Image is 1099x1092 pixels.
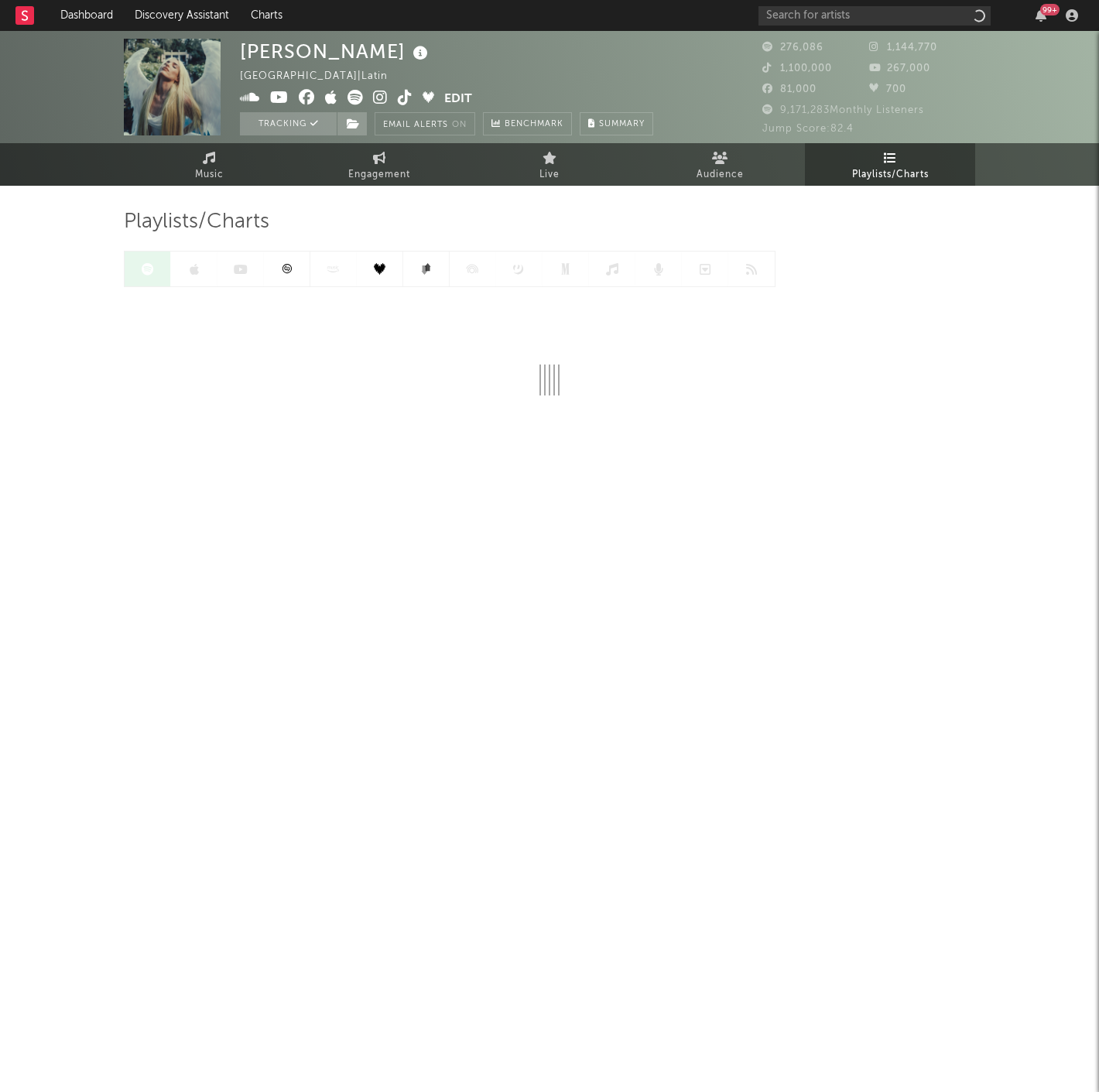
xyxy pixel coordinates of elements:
div: [PERSON_NAME] [240,39,432,64]
button: Summary [580,112,653,135]
span: Engagement [348,166,410,184]
a: Playlists/Charts [805,143,975,186]
a: Music [124,143,294,186]
em: On [452,121,467,129]
a: Benchmark [483,112,572,135]
span: 1,100,000 [762,63,832,74]
a: Live [464,143,635,186]
span: 700 [869,84,906,94]
a: Engagement [294,143,464,186]
button: Edit [444,90,472,109]
button: Tracking [240,112,337,135]
span: 9,171,283 Monthly Listeners [762,105,924,115]
span: Live [539,166,560,184]
span: 1,144,770 [869,43,937,53]
span: 81,000 [762,84,817,94]
div: 99 + [1040,4,1060,15]
span: Benchmark [505,115,563,134]
span: 276,086 [762,43,823,53]
span: 267,000 [869,63,930,74]
button: Email AlertsOn [375,112,475,135]
div: [GEOGRAPHIC_DATA] | Latin [240,67,406,86]
button: 99+ [1036,9,1046,22]
span: Music [195,166,224,184]
span: Playlists/Charts [124,213,269,231]
span: Jump Score: 82.4 [762,124,854,134]
span: Playlists/Charts [852,166,929,184]
input: Search for artists [758,6,991,26]
span: Summary [599,120,645,128]
a: Audience [635,143,805,186]
span: Audience [697,166,744,184]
